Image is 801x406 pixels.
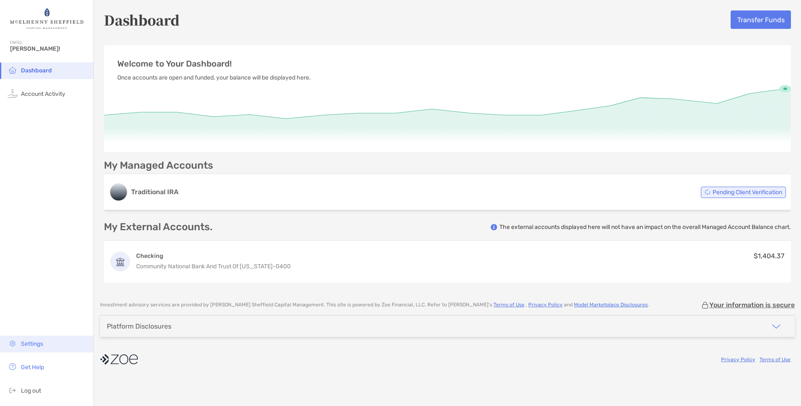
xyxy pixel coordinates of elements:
h3: Traditional IRA [131,187,178,197]
p: My Managed Accounts [104,160,213,171]
h4: Checking [136,252,291,260]
img: Zoe Logo [10,3,83,33]
img: get-help icon [8,362,18,372]
span: Log out [21,387,41,394]
a: Model Marketplace Disclosures [574,302,648,308]
img: logo account [110,184,127,200]
span: 0400 [276,263,291,270]
span: Community National Bank and Trust of [US_STATE] - [136,263,276,270]
a: Terms of Use [760,357,791,362]
span: Pending Client Verification [713,190,782,195]
span: [PERSON_NAME]! [10,45,88,52]
span: Account Activity [21,90,65,98]
p: Your information is secure [709,301,795,309]
p: Welcome to Your Dashboard! [117,59,778,69]
a: Privacy Policy [721,357,755,362]
span: $1,404.37 [754,252,784,260]
h5: Dashboard [104,10,180,29]
a: Terms of Use [494,302,525,308]
span: Dashboard [21,67,52,74]
a: Privacy Policy [528,302,563,308]
img: Account Status icon [705,189,711,195]
img: info [491,224,497,231]
img: settings icon [8,338,18,348]
span: Get Help [21,364,44,371]
button: Transfer Funds [731,10,791,29]
span: Settings [21,340,43,347]
p: Investment advisory services are provided by [PERSON_NAME] Sheffield Capital Management . This si... [100,302,649,308]
img: activity icon [8,88,18,98]
p: My External Accounts. [104,222,212,232]
p: The external accounts displayed here will not have an impact on the overall Managed Account Balan... [499,223,791,231]
img: icon arrow [771,321,781,331]
div: Platform Disclosures [107,322,171,330]
img: household icon [8,65,18,75]
img: logout icon [8,385,18,395]
img: company logo [100,350,138,369]
img: My Direct Rewards Checking [111,252,129,271]
p: Once accounts are open and funded, your balance will be displayed here. [117,72,778,83]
